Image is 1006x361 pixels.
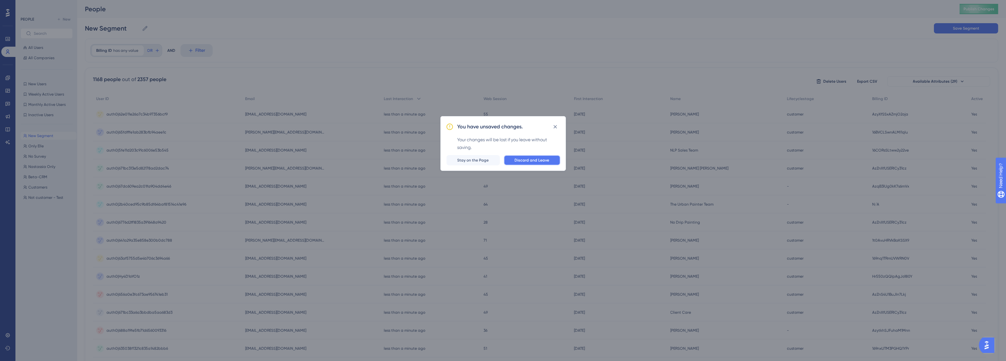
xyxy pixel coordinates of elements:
[979,336,998,355] iframe: UserGuiding AI Assistant Launcher
[15,2,40,9] span: Need Help?
[457,123,523,131] h2: You have unsaved changes.
[457,158,489,163] span: Stay on the Page
[457,136,560,151] div: Your changes will be lost if you leave without saving.
[515,158,549,163] span: Discard and Leave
